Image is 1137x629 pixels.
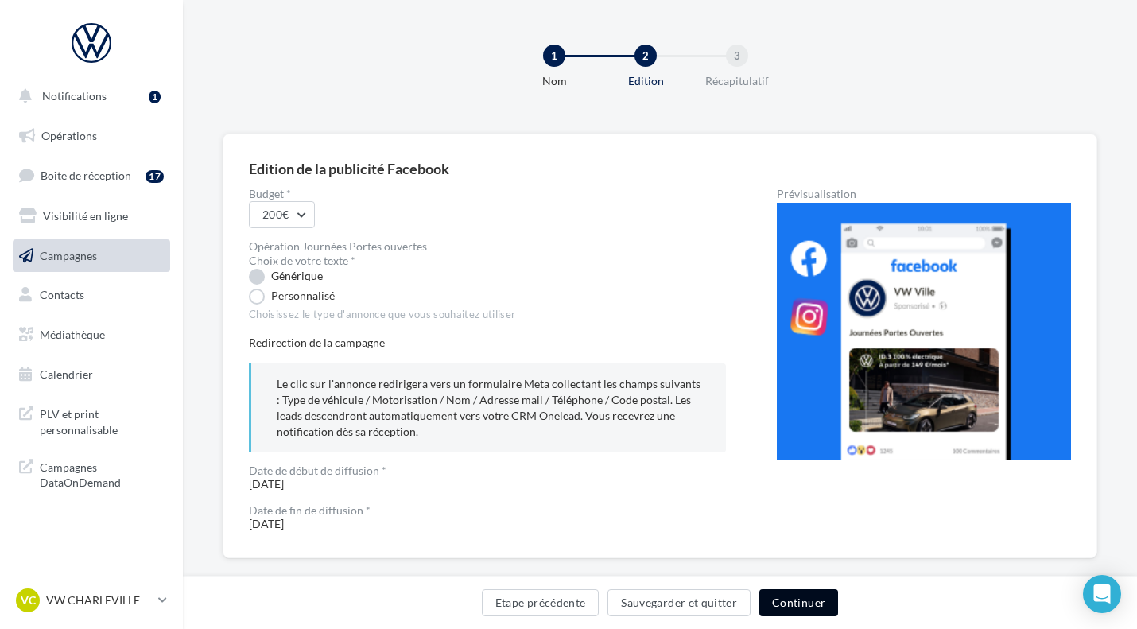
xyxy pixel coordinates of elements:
[759,589,838,616] button: Continuer
[543,45,565,67] div: 1
[10,158,173,192] a: Boîte de réception17
[10,397,173,444] a: PLV et print personnalisable
[10,119,173,153] a: Opérations
[249,505,726,516] div: Date de fin de diffusion *
[40,248,97,262] span: Campagnes
[249,465,726,476] div: Date de début de diffusion *
[40,288,84,301] span: Contacts
[503,73,605,89] div: Nom
[40,456,164,491] span: Campagnes DataOnDemand
[40,328,105,341] span: Médiathèque
[10,278,173,312] a: Contacts
[249,505,726,530] span: [DATE]
[46,592,152,608] p: VW CHARLEVILLE
[249,465,726,491] span: [DATE]
[10,80,167,113] button: Notifications 1
[249,188,726,200] label: Budget *
[40,367,93,381] span: Calendrier
[41,169,131,182] span: Boîte de réception
[249,269,323,285] label: Générique
[43,209,128,223] span: Visibilité en ligne
[482,589,600,616] button: Etape précédente
[10,318,173,351] a: Médiathèque
[634,45,657,67] div: 2
[249,161,449,176] div: Edition de la publicité Facebook
[249,289,335,305] label: Personnalisé
[42,89,107,103] span: Notifications
[249,201,315,228] button: 200€
[595,73,697,89] div: Edition
[146,170,164,183] div: 17
[21,592,36,608] span: VC
[41,129,97,142] span: Opérations
[777,203,1071,460] img: operation-preview
[10,239,173,273] a: Campagnes
[10,358,173,391] a: Calendrier
[10,450,173,497] a: Campagnes DataOnDemand
[1083,575,1121,613] div: Open Intercom Messenger
[686,73,788,89] div: Récapitulatif
[249,308,726,322] div: Choisissez le type d'annonce que vous souhaitez utiliser
[777,188,1071,200] div: Prévisualisation
[277,376,700,440] p: Le clic sur l'annonce redirigera vers un formulaire Meta collectant les champs suivants : Type de...
[249,241,726,252] div: Opération Journées Portes ouvertes
[10,200,173,233] a: Visibilité en ligne
[607,589,751,616] button: Sauvegarder et quitter
[726,45,748,67] div: 3
[249,255,355,266] label: Choix de votre texte *
[149,91,161,103] div: 1
[40,403,164,437] span: PLV et print personnalisable
[13,585,170,615] a: VC VW CHARLEVILLE
[249,335,726,351] div: Redirection de la campagne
